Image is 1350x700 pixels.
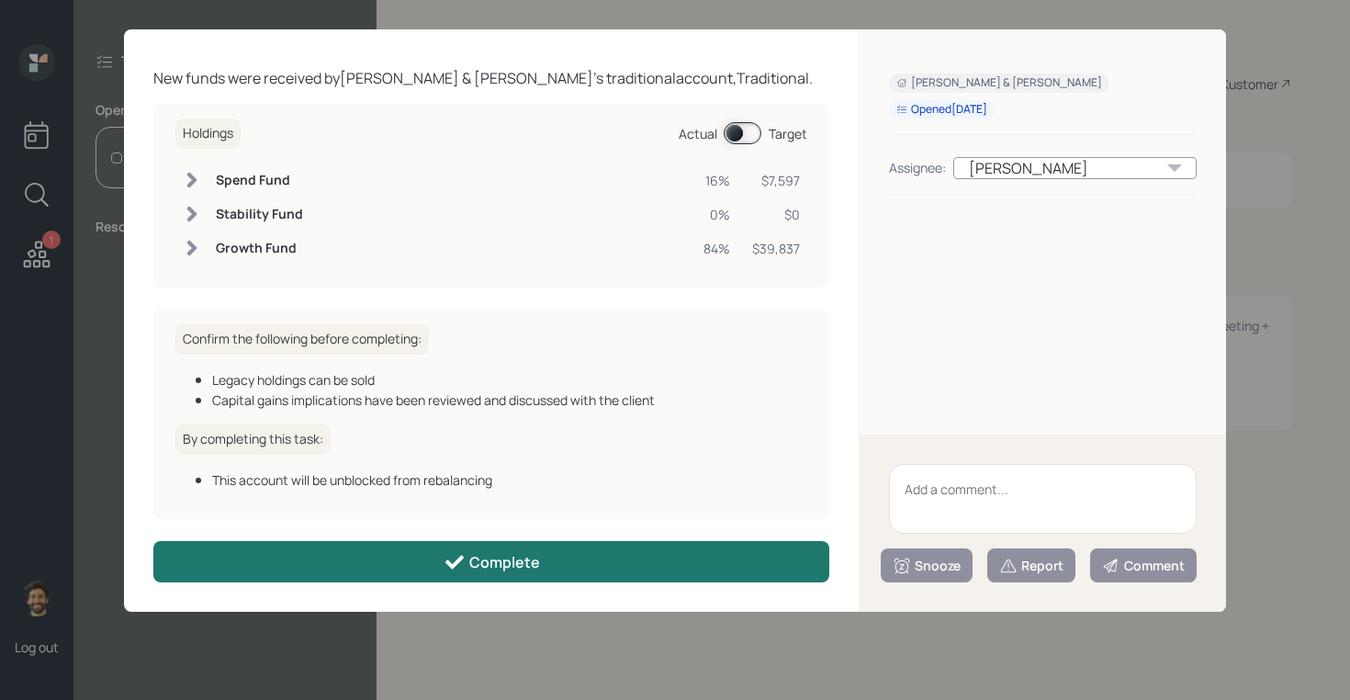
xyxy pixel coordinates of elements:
[752,239,800,258] div: $39,837
[1090,548,1197,582] button: Comment
[212,390,807,410] div: Capital gains implications have been reviewed and discussed with the client
[987,548,1075,582] button: Report
[703,205,730,224] div: 0%
[216,241,303,256] h6: Growth Fund
[896,102,987,118] div: Opened [DATE]
[153,67,829,89] div: New funds were received by [PERSON_NAME] & [PERSON_NAME] 's traditional account, Traditional .
[1102,557,1185,575] div: Comment
[703,239,730,258] div: 84%
[216,173,303,188] h6: Spend Fund
[212,370,807,390] div: Legacy holdings can be sold
[889,158,946,177] div: Assignee:
[153,541,829,582] button: Complete
[175,324,429,355] h6: Confirm the following before completing:
[896,75,1102,91] div: [PERSON_NAME] & [PERSON_NAME]
[752,205,800,224] div: $0
[175,119,241,149] h6: Holdings
[999,557,1063,575] div: Report
[881,548,973,582] button: Snooze
[444,551,540,573] div: Complete
[703,171,730,190] div: 16%
[679,124,717,143] div: Actual
[212,470,807,490] div: This account will be unblocked from rebalancing
[769,124,807,143] div: Target
[216,207,303,222] h6: Stability Fund
[175,424,331,455] h6: By completing this task:
[893,557,961,575] div: Snooze
[953,157,1197,179] div: [PERSON_NAME]
[752,171,800,190] div: $7,597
